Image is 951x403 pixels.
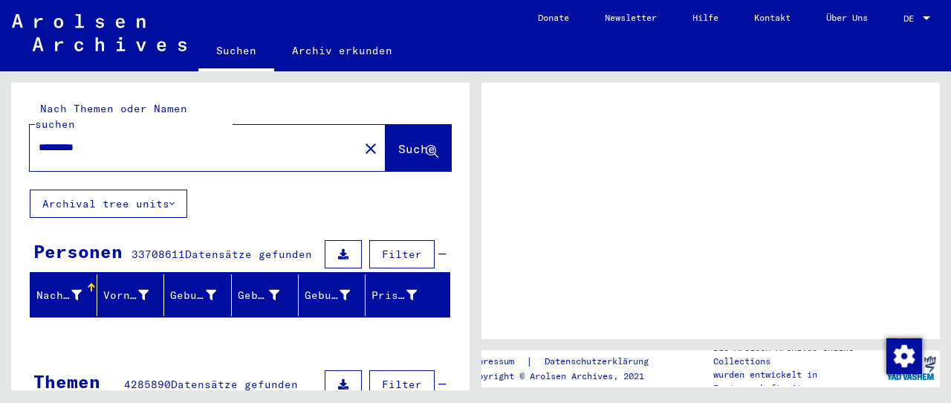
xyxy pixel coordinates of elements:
div: | [467,354,666,370]
span: DE [903,13,920,24]
div: Prisoner # [371,288,417,303]
button: Suche [386,125,451,171]
img: Zustimmung ändern [886,338,922,374]
a: Archiv erkunden [274,33,410,68]
mat-header-cell: Geburt‏ [232,274,299,316]
mat-header-cell: Geburtsdatum [299,274,366,316]
button: Clear [356,133,386,163]
div: Geburtsdatum [305,283,369,307]
span: 33708611 [132,248,185,261]
div: Vorname [103,283,167,307]
p: wurden entwickelt in Partnerschaft mit [713,368,883,395]
div: Geburt‏ [238,283,298,307]
button: Archival tree units [30,190,187,218]
mat-header-cell: Nachname [30,274,97,316]
mat-header-cell: Vorname [97,274,164,316]
div: Prisoner # [371,283,435,307]
span: Filter [382,378,422,391]
span: Datensätze gefunden [171,378,298,391]
div: Nachname [36,288,82,303]
span: 4285890 [124,378,171,391]
p: Copyright © Arolsen Archives, 2021 [467,370,666,383]
span: Suche [398,141,435,156]
div: Nachname [36,283,100,307]
div: Themen [33,368,100,395]
div: Geburt‏ [238,288,279,303]
div: Personen [33,238,123,265]
div: Geburtsname [170,288,215,303]
img: Arolsen_neg.svg [12,14,186,51]
span: Filter [382,248,422,261]
mat-label: Nach Themen oder Namen suchen [35,102,187,131]
mat-header-cell: Geburtsname [164,274,231,316]
mat-icon: close [362,140,380,158]
div: Vorname [103,288,149,303]
mat-header-cell: Prisoner # [366,274,449,316]
p: Die Arolsen Archives Online-Collections [713,341,883,368]
a: Suchen [198,33,274,71]
div: Geburtsdatum [305,288,350,303]
button: Filter [369,370,435,399]
span: Datensätze gefunden [185,248,312,261]
div: Geburtsname [170,283,234,307]
a: Impressum [467,354,526,370]
img: yv_logo.png [883,349,939,387]
a: Datenschutzerklärung [533,354,666,370]
button: Filter [369,240,435,268]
